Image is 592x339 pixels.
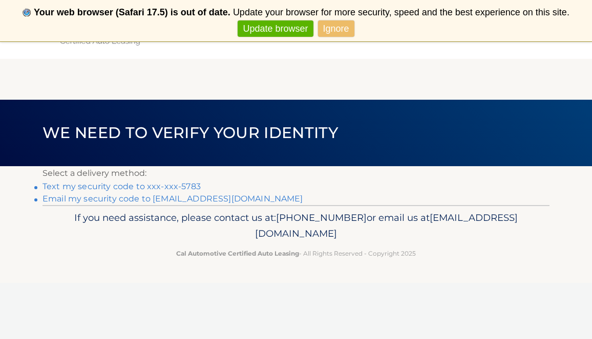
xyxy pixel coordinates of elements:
b: Your web browser (Safari 17.5) is out of date. [34,7,230,17]
a: Ignore [318,20,354,37]
span: We need to verify your identity [43,123,338,142]
span: Update your browser for more security, speed and the best experience on this site. [233,7,569,17]
strong: Cal Automotive Certified Auto Leasing [176,250,299,257]
p: - All Rights Reserved - Copyright 2025 [49,248,543,259]
a: Text my security code to xxx-xxx-5783 [43,182,201,191]
span: [PHONE_NUMBER] [276,212,367,223]
p: Select a delivery method: [43,166,549,180]
a: Email my security code to [EMAIL_ADDRESS][DOMAIN_NAME] [43,194,303,204]
p: If you need assistance, please contact us at: or email us at [49,210,543,242]
a: Update browser [238,20,313,37]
